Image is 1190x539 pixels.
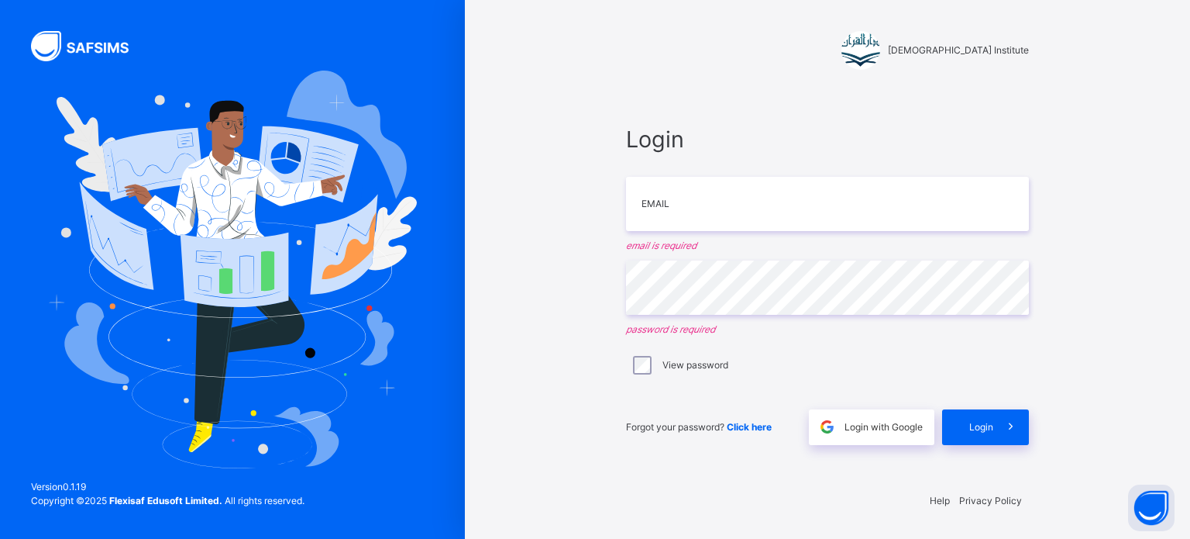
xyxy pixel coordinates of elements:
em: email is required [626,239,1029,253]
span: Login [626,123,1029,156]
span: Copyright © 2025 All rights reserved. [31,495,304,506]
span: Login [969,420,993,434]
span: Version 0.1.19 [31,480,304,494]
a: Privacy Policy [959,495,1022,506]
button: Open asap [1128,485,1175,531]
img: SAFSIMS Logo [31,31,147,61]
img: google.396cfc9801f0270233282035f929180a.svg [818,418,836,436]
span: Forgot your password? [626,421,772,433]
a: Click here [727,421,772,433]
strong: Flexisaf Edusoft Limited. [109,495,222,506]
em: password is required [626,323,1029,337]
img: Hero Image [48,71,417,468]
span: Login with Google [844,420,923,434]
a: Help [930,495,950,506]
span: [DEMOGRAPHIC_DATA] Institute [888,43,1029,57]
label: View password [662,358,728,372]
